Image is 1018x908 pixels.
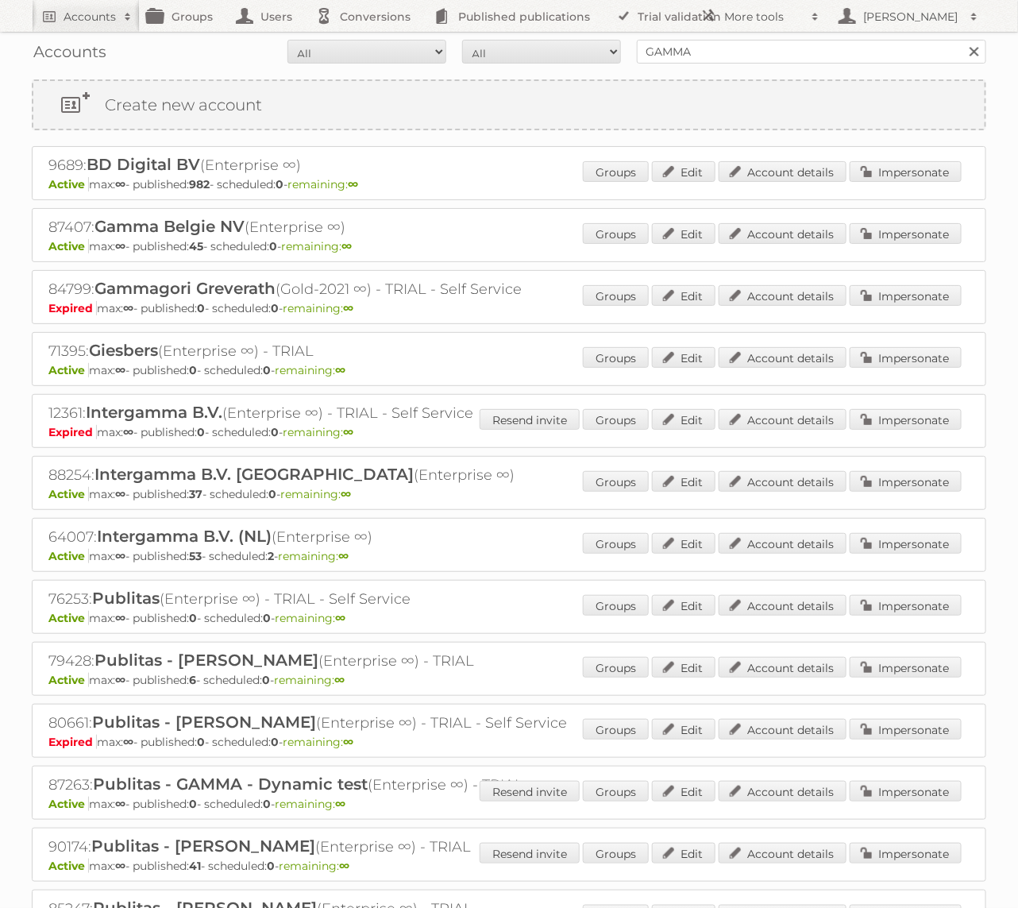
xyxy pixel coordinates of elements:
span: Publitas [92,589,160,608]
p: max: - published: - scheduled: - [48,797,970,811]
a: Impersonate [850,471,962,492]
strong: ∞ [343,301,353,315]
strong: 0 [263,363,271,377]
strong: ∞ [123,425,133,439]
span: Intergamma B.V. [86,403,222,422]
a: Groups [583,595,649,616]
span: remaining: [275,363,345,377]
a: Edit [652,595,715,616]
a: Impersonate [850,161,962,182]
a: Groups [583,533,649,554]
strong: ∞ [334,673,345,687]
h2: 79428: (Enterprise ∞) - TRIAL [48,651,604,671]
h2: 90174: (Enterprise ∞) - TRIAL [48,837,604,857]
span: BD Digital BV [87,155,200,174]
strong: ∞ [343,735,353,749]
strong: ∞ [338,549,349,563]
strong: 6 [189,673,196,687]
strong: 37 [189,487,202,501]
span: Active [48,797,89,811]
strong: 0 [263,797,271,811]
p: max: - published: - scheduled: - [48,363,970,377]
a: Groups [583,843,649,864]
strong: 45 [189,239,203,253]
span: remaining: [274,673,345,687]
a: Account details [719,595,846,616]
strong: 0 [271,735,279,749]
span: Intergamma B.V. [GEOGRAPHIC_DATA] [94,465,414,484]
a: Impersonate [850,285,962,306]
strong: ∞ [341,487,351,501]
p: max: - published: - scheduled: - [48,611,970,625]
p: max: - published: - scheduled: - [48,177,970,191]
a: Edit [652,161,715,182]
a: Account details [719,719,846,740]
a: Edit [652,843,715,864]
a: Edit [652,719,715,740]
a: Impersonate [850,843,962,864]
a: Groups [583,781,649,802]
span: remaining: [283,425,353,439]
a: Account details [719,223,846,244]
span: remaining: [278,549,349,563]
h2: 76253: (Enterprise ∞) - TRIAL - Self Service [48,589,604,609]
p: max: - published: - scheduled: - [48,301,970,315]
span: Expired [48,425,97,439]
a: Edit [652,285,715,306]
a: Groups [583,161,649,182]
p: max: - published: - scheduled: - [48,735,970,749]
a: Edit [652,347,715,368]
p: max: - published: - scheduled: - [48,487,970,501]
p: max: - published: - scheduled: - [48,425,970,439]
a: Resend invite [480,781,580,802]
span: Publitas - [PERSON_NAME] [94,651,318,670]
a: Account details [719,781,846,802]
span: Publitas - [PERSON_NAME] [91,837,315,856]
strong: 0 [189,611,197,625]
span: Giesbers [89,341,158,360]
span: remaining: [283,301,353,315]
a: Edit [652,781,715,802]
a: Groups [583,285,649,306]
span: remaining: [275,797,345,811]
strong: 0 [268,487,276,501]
span: Active [48,239,89,253]
a: Account details [719,285,846,306]
a: Resend invite [480,843,580,864]
a: Groups [583,409,649,430]
h2: [PERSON_NAME] [859,9,962,25]
a: Groups [583,657,649,678]
span: Active [48,177,89,191]
span: Publitas - [PERSON_NAME] [92,713,316,732]
strong: ∞ [115,673,125,687]
strong: 0 [271,425,279,439]
strong: 0 [189,363,197,377]
strong: 0 [263,611,271,625]
strong: ∞ [115,859,125,873]
strong: ∞ [115,487,125,501]
a: Edit [652,533,715,554]
a: Edit [652,409,715,430]
a: Create new account [33,81,985,129]
span: remaining: [281,239,352,253]
a: Groups [583,223,649,244]
strong: 2 [268,549,274,563]
h2: 87407: (Enterprise ∞) [48,217,604,238]
a: Edit [652,657,715,678]
strong: ∞ [115,239,125,253]
span: remaining: [287,177,358,191]
p: max: - published: - scheduled: - [48,859,970,873]
strong: 982 [189,177,210,191]
span: Active [48,363,89,377]
h2: 9689: (Enterprise ∞) [48,155,604,176]
h2: 88254: (Enterprise ∞) [48,465,604,485]
strong: ∞ [343,425,353,439]
strong: ∞ [115,177,125,191]
strong: 0 [271,301,279,315]
a: Impersonate [850,409,962,430]
span: Gammagori Greverath [94,279,276,298]
a: Impersonate [850,657,962,678]
a: Account details [719,471,846,492]
h2: 64007: (Enterprise ∞) [48,527,604,547]
a: Account details [719,347,846,368]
